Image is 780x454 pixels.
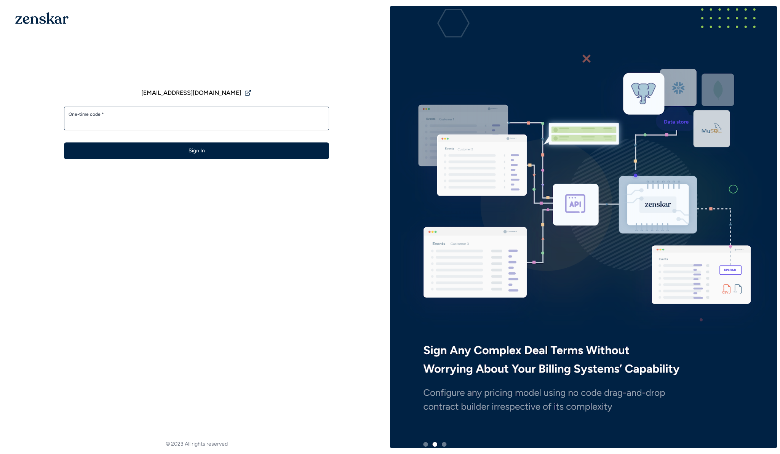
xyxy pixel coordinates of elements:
[69,111,324,117] label: One-time code *
[3,440,390,448] footer: © 2023 All rights reserved
[141,88,241,98] span: [EMAIL_ADDRESS][DOMAIN_NAME]
[15,12,69,24] img: 1OGAJ2xQqyY4LXKgY66KYq0eOWRCkrZdAb3gUhuVAqdWPZE9SRJmCz+oDMSn4zDLXe31Ii730ItAGKgCKgCCgCikA4Av8PJUP...
[64,142,329,159] button: Sign In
